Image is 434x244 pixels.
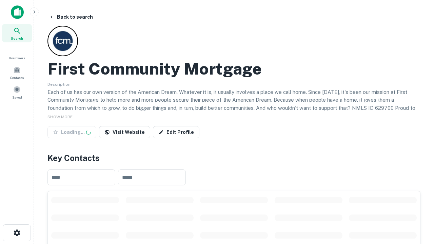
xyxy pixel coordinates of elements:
h4: Key Contacts [47,152,420,164]
button: Back to search [46,11,96,23]
span: Borrowers [9,55,25,61]
span: Description [47,82,71,87]
a: Borrowers [2,44,32,62]
a: Saved [2,83,32,101]
img: capitalize-icon.png [11,5,24,19]
a: Contacts [2,63,32,82]
a: Search [2,24,32,42]
a: Visit Website [99,126,150,138]
span: SHOW MORE [47,115,73,119]
a: Edit Profile [153,126,199,138]
span: Saved [12,95,22,100]
span: Contacts [10,75,24,80]
p: Each of us has our own version of the American Dream. Whatever it is, it usually involves a place... [47,88,420,120]
span: Search [11,36,23,41]
h2: First Community Mortgage [47,59,262,79]
iframe: Chat Widget [400,190,434,222]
